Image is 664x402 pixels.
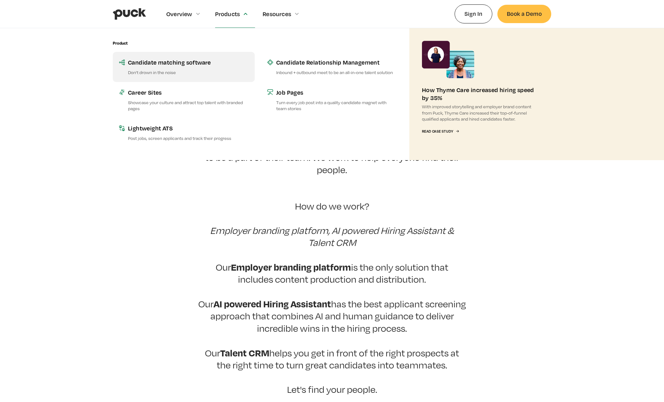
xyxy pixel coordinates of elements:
[409,28,551,160] a: How Thyme Care increased hiring speed by 35%With improved storytelling and employer brand content...
[113,118,255,148] a: Lightweight ATSPost jobs, screen applicants and track their progress
[215,10,240,17] div: Products
[422,129,453,134] div: Read Case Study
[261,52,403,82] a: Candidate Relationship ManagementInbound + outbound meet to be an all-in-one talent solution
[113,82,255,118] a: Career SitesShowcase your culture and attract top talent with branded pages
[276,69,397,75] p: Inbound + outbound meet to be an all-in-one talent solution
[210,225,454,248] em: Employer branding platform, AI powered Hiring Assistant & Talent CRM
[214,297,331,310] strong: AI powered Hiring Assistant
[113,52,255,82] a: Candidate matching softwareDon’t drown in the noise
[128,124,248,132] div: Lightweight ATS
[422,104,539,122] p: With improved storytelling and employer brand content from Puck, Thyme Care increased their top-o...
[166,10,192,17] div: Overview
[276,58,397,66] div: Candidate Relationship Management
[128,58,248,66] div: Candidate matching software
[128,135,248,141] p: Post jobs, screen applicants and track their progress
[422,86,539,102] div: How Thyme Care increased hiring speed by 35%
[261,82,403,118] a: Job PagesTurn every job post into a quality candidate magnet with team stories
[231,260,351,273] strong: Employer branding platform
[276,88,397,96] div: Job Pages
[113,41,128,46] div: Product
[497,5,551,23] a: Book a Demo
[128,69,248,75] p: Don’t drown in the noise
[455,4,492,23] a: Sign In
[263,10,291,17] div: Resources
[197,115,467,395] p: At [GEOGRAPHIC_DATA], we believe that the hiring process should be about people. After all, the b...
[128,99,248,111] p: Showcase your culture and attract top talent with branded pages
[128,88,248,96] div: Career Sites
[220,346,269,359] strong: Talent CRM
[276,99,397,111] p: Turn every job post into a quality candidate magnet with team stories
